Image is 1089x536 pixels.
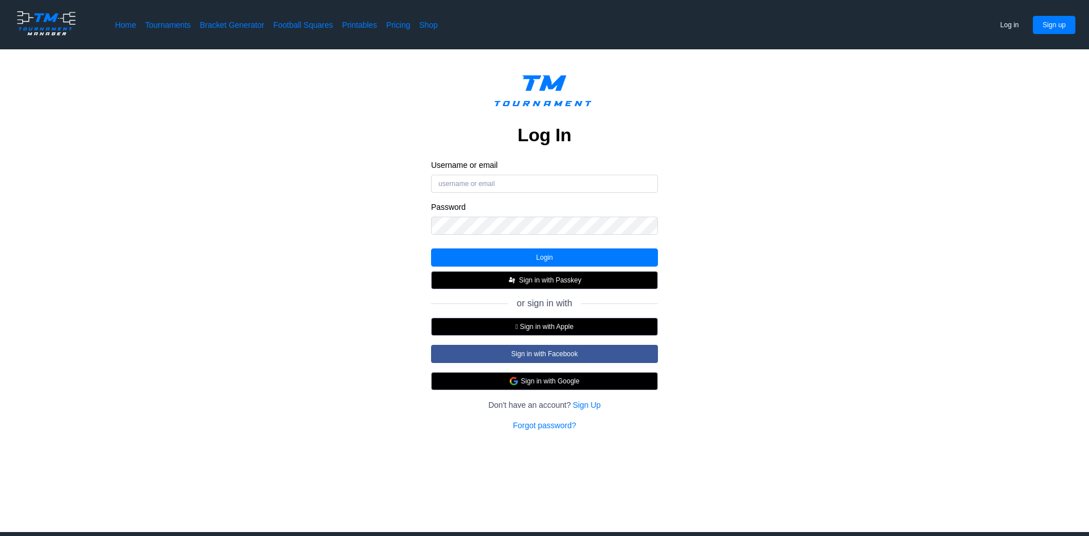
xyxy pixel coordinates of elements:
[419,19,438,31] a: Shop
[14,9,79,37] img: logo.ffa97a18e3bf2c7d.png
[431,160,658,170] label: Username or email
[486,67,603,119] img: logo.ffa97a18e3bf2c7d.png
[518,124,572,146] h2: Log In
[200,19,264,31] a: Bracket Generator
[509,377,518,386] img: google.d7f092af888a54de79ed9c9303d689d7.svg
[488,399,571,411] span: Don't have an account?
[431,271,658,289] button: Sign in with Passkey
[513,420,576,431] a: Forgot password?
[508,276,517,285] img: FIDO_Passkey_mark_A_white.b30a49376ae8d2d8495b153dc42f1869.svg
[386,19,410,31] a: Pricing
[273,19,333,31] a: Football Squares
[431,372,658,390] button: Sign in with Google
[517,298,572,309] span: or sign in with
[431,202,658,212] label: Password
[431,318,658,336] button:  Sign in with Apple
[145,19,191,31] a: Tournaments
[431,345,658,363] button: Sign in with Facebook
[1033,16,1075,34] button: Sign up
[115,19,136,31] a: Home
[991,16,1029,34] button: Log in
[431,175,658,193] input: username or email
[431,248,658,267] button: Login
[573,399,601,411] a: Sign Up
[342,19,377,31] a: Printables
